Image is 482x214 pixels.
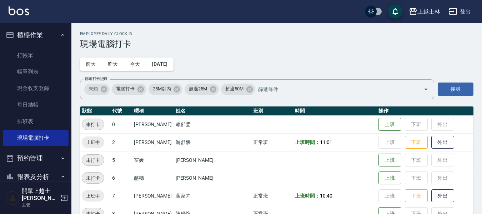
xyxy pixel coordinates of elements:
[124,58,146,71] button: 今天
[3,26,69,44] button: 櫃檯作業
[320,193,332,199] span: 10:40
[185,85,211,93] span: 超過25M
[85,76,107,81] label: 篩選打卡記錄
[82,121,104,128] span: 未打卡
[378,118,401,131] button: 上班
[3,130,69,146] a: 現場電腦打卡
[82,192,104,200] span: 上班中
[221,84,255,95] div: 超過50M
[446,5,473,18] button: 登出
[388,4,402,19] button: save
[3,64,69,80] a: 帳單列表
[82,156,104,164] span: 未打卡
[84,85,102,93] span: 未知
[112,85,139,93] span: 電腦打卡
[405,189,428,203] button: 下班
[420,84,432,95] button: Open
[378,154,401,167] button: 上班
[320,139,332,145] span: 11:01
[185,84,219,95] div: 超過25M
[174,187,252,205] td: 葉家卉
[80,31,473,36] h2: Employee Daily Clock In
[3,149,69,168] button: 預約管理
[82,139,104,146] span: 上班中
[110,187,132,205] td: 7
[22,188,58,202] h5: 開單上越士[PERSON_NAME]
[102,58,124,71] button: 昨天
[406,4,443,19] button: 上越士林
[3,96,69,113] a: 每日結帳
[3,47,69,64] a: 打帳單
[174,115,252,133] td: 賴郁雯
[295,139,320,145] b: 上班時間：
[80,58,102,71] button: 前天
[3,80,69,96] a: 現金收支登錄
[110,169,132,187] td: 6
[174,151,252,169] td: [PERSON_NAME]
[149,84,183,95] div: 25M以內
[112,84,146,95] div: 電腦打卡
[431,136,454,149] button: 外出
[293,106,377,116] th: 時間
[110,115,132,133] td: 0
[438,83,473,96] button: 搜尋
[82,174,104,182] span: 未打卡
[132,169,174,187] td: 慈穗
[174,133,252,151] td: 游舒媛
[251,133,293,151] td: 正常班
[80,39,473,49] h3: 現場電腦打卡
[221,85,248,93] span: 超過50M
[405,136,428,149] button: 下班
[84,84,110,95] div: 未知
[256,83,411,95] input: 篩選條件
[80,106,110,116] th: 狀態
[6,191,20,205] img: Person
[110,133,132,151] td: 2
[132,106,174,116] th: 暱稱
[295,193,320,199] b: 上班時間：
[132,133,174,151] td: [PERSON_NAME]
[110,151,132,169] td: 5
[146,58,173,71] button: [DATE]
[251,106,293,116] th: 班別
[149,85,175,93] span: 25M以內
[377,106,473,116] th: 操作
[132,151,174,169] td: 室媛
[417,7,440,16] div: 上越士林
[251,187,293,205] td: 正常班
[132,115,174,133] td: [PERSON_NAME]
[110,106,132,116] th: 代號
[174,106,252,116] th: 姓名
[22,202,58,208] p: 主管
[3,168,69,186] button: 報表及分析
[132,187,174,205] td: [PERSON_NAME]
[174,169,252,187] td: [PERSON_NAME]
[378,171,401,185] button: 上班
[9,6,29,15] img: Logo
[431,189,454,203] button: 外出
[3,113,69,130] a: 排班表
